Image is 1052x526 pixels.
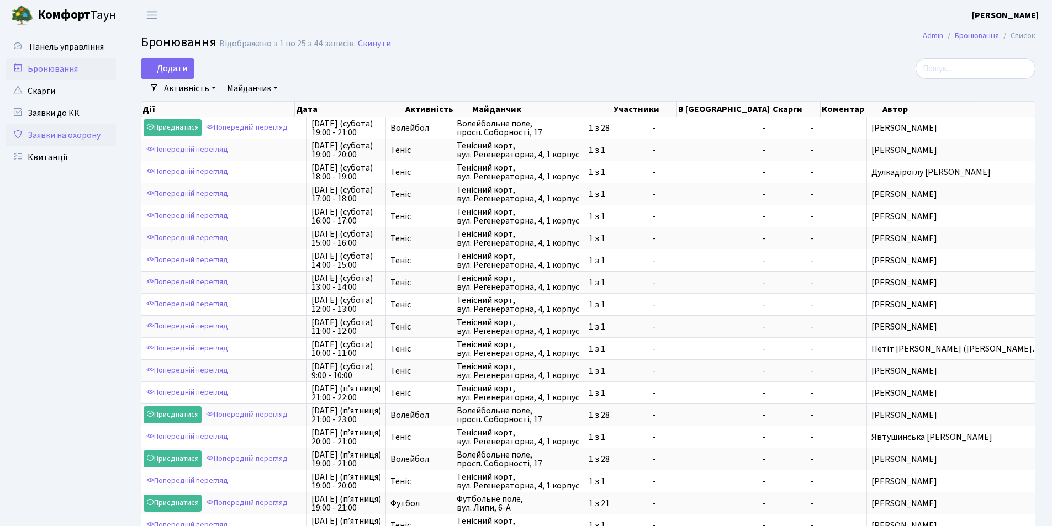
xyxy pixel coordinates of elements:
span: - [653,344,753,353]
a: [PERSON_NAME] [972,9,1039,22]
span: - [811,453,814,465]
span: Теніс [390,300,447,309]
span: [PERSON_NAME] [871,366,1041,375]
span: 1 з 28 [589,124,643,132]
span: 1 з 1 [589,433,643,442]
a: Попередній перегляд [144,274,231,291]
span: Тенісний корт, вул. Регенераторна, 4, 1 корпус [457,318,579,336]
span: 1 з 28 [589,455,643,464]
span: - [653,477,753,486]
span: [PERSON_NAME] [871,411,1041,419]
span: [DATE] (субота) 15:00 - 16:00 [311,230,381,247]
a: Попередній перегляд [203,450,290,467]
a: Попередній перегляд [203,119,290,136]
span: - [811,122,814,134]
span: - [763,168,801,177]
span: Теніс [390,190,447,199]
span: Тенісний корт, вул. Регенераторна, 4, 1 корпус [457,230,579,247]
span: - [653,124,753,132]
span: - [763,234,801,243]
a: Приєднатися [144,450,202,467]
a: Попередній перегляд [144,384,231,401]
span: Теніс [390,256,447,265]
span: - [811,431,814,443]
span: [PERSON_NAME] [871,190,1041,199]
span: [DATE] (п’ятниця) 19:00 - 20:00 [311,472,381,490]
span: - [653,411,753,419]
th: Дії [141,102,295,117]
span: - [763,389,801,397]
a: Квитанції [6,146,116,168]
span: Тенісний корт, вул. Регенераторна, 4, 1 корпус [457,384,579,402]
span: [DATE] (субота) 18:00 - 19:00 [311,163,381,181]
span: 1 з 1 [589,278,643,287]
span: Теніс [390,322,447,331]
span: - [811,277,814,289]
span: - [811,387,814,399]
b: Комфорт [38,6,91,24]
span: - [763,411,801,419]
a: Заявки на охорону [6,124,116,146]
span: [DATE] (субота) 14:00 - 15:00 [311,252,381,269]
span: Таун [38,6,116,25]
span: - [763,300,801,309]
span: - [653,234,753,243]
span: - [653,455,753,464]
span: - [763,212,801,221]
span: 1 з 1 [589,168,643,177]
span: - [653,499,753,508]
span: - [811,299,814,311]
span: [PERSON_NAME] [871,278,1041,287]
span: [DATE] (п’ятниця) 19:00 - 21:00 [311,450,381,468]
span: Панель управління [29,41,104,53]
span: - [653,389,753,397]
th: В [GEOGRAPHIC_DATA] [677,102,771,117]
span: - [763,146,801,155]
span: 1 з 1 [589,344,643,353]
span: [DATE] (субота) 12:00 - 13:00 [311,296,381,314]
span: - [763,366,801,375]
span: [PERSON_NAME] [871,256,1041,265]
span: Теніс [390,146,447,155]
a: Скинути [358,39,391,49]
span: - [811,365,814,377]
span: [DATE] (субота) 19:00 - 21:00 [311,119,381,137]
span: Тенісний корт, вул. Регенераторна, 4, 1 корпус [457,362,579,380]
span: - [763,455,801,464]
span: - [763,344,801,353]
span: Волейбольне поле, просп. Соборності, 17 [457,450,579,468]
a: Попередній перегляд [203,495,290,512]
th: Автор [881,102,1035,117]
th: Майданчик [471,102,612,117]
a: Попередній перегляд [144,362,231,379]
a: Попередній перегляд [144,163,231,180]
span: - [811,232,814,245]
span: [DATE] (п’ятниця) 21:00 - 23:00 [311,406,381,424]
span: Дулкадіроглу [PERSON_NAME] [871,168,1041,177]
span: - [811,475,814,487]
span: - [811,166,814,178]
span: [DATE] (субота) 13:00 - 14:00 [311,274,381,291]
span: - [763,477,801,486]
span: - [811,497,814,509]
a: Попередній перегляд [144,230,231,247]
span: 1 з 1 [589,234,643,243]
span: [PERSON_NAME] [871,234,1041,243]
span: Тенісний корт, вул. Регенераторна, 4, 1 корпус [457,185,579,203]
span: Тенісний корт, вул. Регенераторна, 4, 1 корпус [457,252,579,269]
span: - [653,278,753,287]
span: [PERSON_NAME] [871,477,1041,486]
span: - [653,212,753,221]
span: - [763,499,801,508]
span: Тенісний корт, вул. Регенераторна, 4, 1 корпус [457,472,579,490]
a: Admin [923,30,943,41]
span: 1 з 1 [589,477,643,486]
a: Попередній перегляд [144,340,231,357]
span: - [653,322,753,331]
img: logo.png [11,4,33,26]
span: Футбол [390,499,447,508]
span: [DATE] (п’ятниця) 20:00 - 21:00 [311,428,381,446]
span: - [811,144,814,156]
span: - [811,343,814,355]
